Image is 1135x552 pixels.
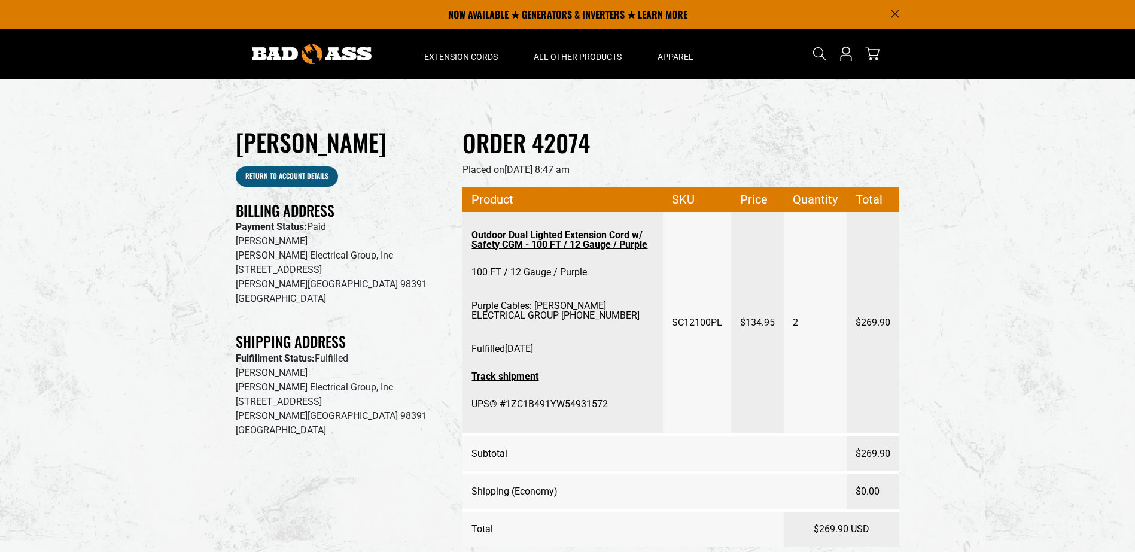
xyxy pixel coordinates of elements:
[471,289,654,332] span: Purple Cables: [PERSON_NAME] ELECTRICAL GROUP [PHONE_NUMBER]
[856,187,890,211] span: Total
[793,306,798,339] span: 2
[504,164,570,175] time: [DATE] 8:47 am
[471,256,587,289] span: 100 FT / 12 Gauge / Purple
[534,51,622,62] span: All Other Products
[505,343,533,354] time: [DATE]
[471,387,608,421] span: UPS® #1ZC1B491YW54931572
[640,29,711,79] summary: Apparel
[471,366,654,387] a: Track shipment
[740,306,775,339] span: $134.95
[856,306,890,339] span: $269.90
[810,44,829,63] summary: Search
[236,127,445,157] h1: [PERSON_NAME]
[658,51,693,62] span: Apparel
[236,166,338,187] a: Return to Account details
[793,187,838,211] span: Quantity
[236,201,445,220] h2: Billing Address
[424,51,498,62] span: Extension Cords
[814,512,869,546] span: $269.90 USD
[462,127,899,158] h2: Order 42074
[471,437,507,471] span: Subtotal
[672,306,722,339] span: SC12100PL
[740,187,775,211] span: Price
[236,366,445,438] p: [PERSON_NAME] [PERSON_NAME] Electrical Group, Inc [STREET_ADDRESS] [PERSON_NAME][GEOGRAPHIC_DATA]...
[471,332,533,366] span: Fulfilled
[462,163,899,177] p: Placed on
[236,332,445,351] h2: Shipping Address
[236,353,315,364] strong: Fulfillment Status:
[236,351,445,366] p: Fulfilled
[672,187,722,211] span: SKU
[471,475,558,508] span: Shipping (Economy)
[236,221,307,232] strong: Payment Status:
[471,187,654,211] span: Product
[516,29,640,79] summary: All Other Products
[406,29,516,79] summary: Extension Cords
[856,475,880,508] span: $0.00
[471,512,493,546] span: Total
[236,220,445,234] p: Paid
[252,44,372,64] img: Bad Ass Extension Cords
[471,225,654,256] a: Outdoor Dual Lighted Extension Cord w/ Safety CGM - 100 FT / 12 Gauge / Purple
[856,437,890,471] span: $269.90
[236,234,445,306] p: [PERSON_NAME] [PERSON_NAME] Electrical Group, Inc [STREET_ADDRESS] [PERSON_NAME][GEOGRAPHIC_DATA]...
